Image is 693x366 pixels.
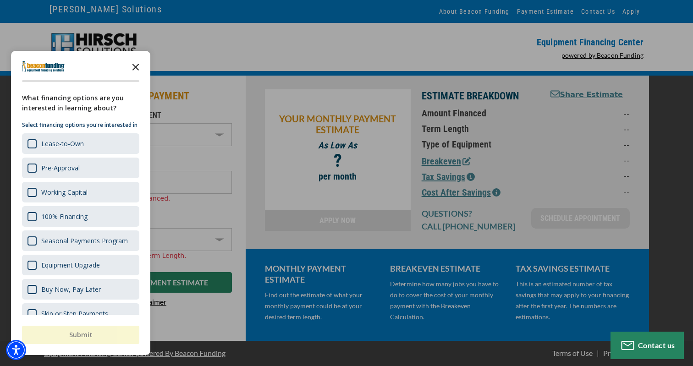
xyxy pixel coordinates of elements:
div: Seasonal Payments Program [22,230,139,251]
div: Survey [11,51,150,355]
button: Close the survey [126,57,145,76]
div: What financing options are you interested in learning about? [22,93,139,113]
div: Accessibility Menu [6,340,26,360]
div: Seasonal Payments Program [41,236,128,245]
img: Company logo [22,61,65,72]
div: Equipment Upgrade [41,261,100,269]
div: 100% Financing [22,206,139,227]
div: Skip or Step Payments [41,309,108,318]
div: Equipment Upgrade [22,255,139,275]
p: Select financing options you're interested in [22,120,139,130]
div: Working Capital [22,182,139,202]
div: Lease-to-Own [22,133,139,154]
span: Contact us [638,341,675,350]
div: Buy Now, Pay Later [41,285,101,294]
div: Pre-Approval [41,164,80,172]
button: Submit [22,326,139,344]
div: Lease-to-Own [41,139,84,148]
div: 100% Financing [41,212,88,221]
div: Working Capital [41,188,88,197]
button: Contact us [610,332,684,359]
div: Skip or Step Payments [22,303,139,324]
div: Pre-Approval [22,158,139,178]
div: Buy Now, Pay Later [22,279,139,300]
